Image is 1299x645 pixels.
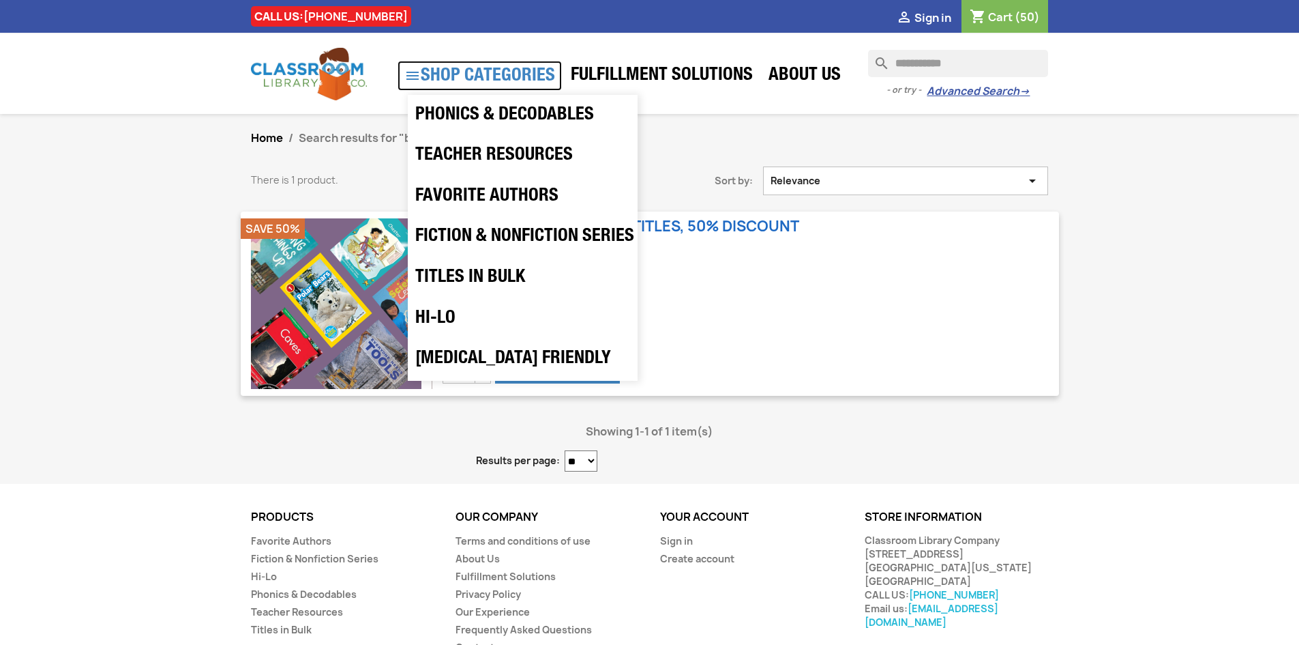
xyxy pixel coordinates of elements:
[408,217,637,258] a: Fiction & Nonfiction Series
[456,534,591,547] a: Terms and conditions of use
[251,130,283,145] a: Home
[896,10,912,27] i: 
[660,552,734,565] a: Create account
[251,534,331,547] a: Favorite Authors
[988,10,1013,25] span: Cart
[241,218,305,239] li: Save 50%
[886,83,927,97] span: - or try -
[896,10,951,25] a:  Sign in
[1019,85,1030,98] span: →
[456,570,556,583] a: Fulfillment Solutions
[456,552,500,565] a: About Us
[408,136,637,177] a: Teacher Resources
[660,509,749,524] a: Your account
[303,9,408,24] a: [PHONE_NUMBER]
[1015,10,1040,25] span: (50)
[564,63,760,90] a: Fulfillment Solutions
[408,258,637,299] a: Titles in Bulk
[762,63,848,90] a: About Us
[251,173,571,187] p: There is 1 product.
[868,50,884,66] i: search
[914,10,951,25] span: Sign in
[456,605,530,618] a: Our Experience
[251,588,357,601] a: Phonics & Decodables
[909,588,999,601] a: [PHONE_NUMBER]
[408,177,637,218] a: Favorite Authors
[251,552,378,565] a: Fiction & Nonfiction Series
[456,588,521,601] a: Privacy Policy
[456,511,640,524] p: Our company
[1024,174,1041,188] i: 
[865,511,1049,524] p: Store information
[251,511,435,524] p: Products
[398,61,562,91] a: SHOP CATEGORIES
[865,602,998,629] a: [EMAIL_ADDRESS][DOMAIN_NAME]
[404,68,421,84] i: 
[299,130,474,145] span: Search results for "bargain box"
[408,96,637,137] a: Phonics & Decodables
[251,605,343,618] a: Teacher Resources
[251,570,277,583] a: Hi-Lo
[251,623,312,636] a: Titles in Bulk
[660,534,693,547] a: Sign in
[443,216,799,236] a: GRADE 1 BARGAIN BOX, 25 TITLES, 50% DISCOUNT
[251,218,421,389] img: GRADE 1 BARGAIN BOX, 25 TITLES, 50% DISCOUNT
[592,174,763,188] span: Sort by:
[763,167,1049,195] button: Sort by selection
[251,418,1049,445] div: Showing 1-1 of 1 item(s)
[251,6,411,27] div: CALL US:
[456,623,592,636] a: Frequently Asked Questions
[408,339,637,380] a: [MEDICAL_DATA] Friendly
[251,48,367,100] img: Classroom Library Company
[476,454,560,468] label: Results per page:
[970,10,1040,25] a: Shopping cart link containing 50 product(s)
[868,50,1048,77] input: Search
[927,85,1030,98] a: Advanced Search→
[865,534,1049,629] div: Classroom Library Company [STREET_ADDRESS] [GEOGRAPHIC_DATA][US_STATE] [GEOGRAPHIC_DATA] CALL US:...
[408,299,637,340] a: Hi-Lo
[970,10,986,26] i: shopping_cart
